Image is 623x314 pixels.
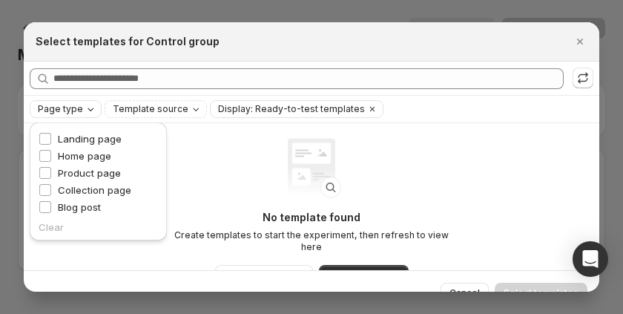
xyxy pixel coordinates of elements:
[449,287,480,299] span: Cancel
[58,167,121,179] span: Product page
[58,201,101,213] span: Blog post
[573,241,608,277] div: Open Intercom Messenger
[36,34,220,49] h2: Select templates for Control group
[30,101,101,117] button: Page type
[163,229,460,253] p: Create templates to start the experiment, then refresh to view here
[570,31,590,52] button: Close
[218,103,365,115] span: Display: Ready-to-test templates
[328,269,400,281] span: Create template
[365,101,380,117] button: Clear
[319,265,409,286] button: Create template
[215,265,313,286] button: Refresh to update
[441,283,489,304] button: Cancel
[224,269,304,281] span: Refresh to update
[113,103,188,115] span: Template source
[105,101,206,117] button: Template source
[58,133,122,145] span: Landing page
[38,103,83,115] span: Page type
[211,101,365,117] button: Display: Ready-to-test templates
[58,184,131,196] span: Collection page
[58,150,111,162] span: Home page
